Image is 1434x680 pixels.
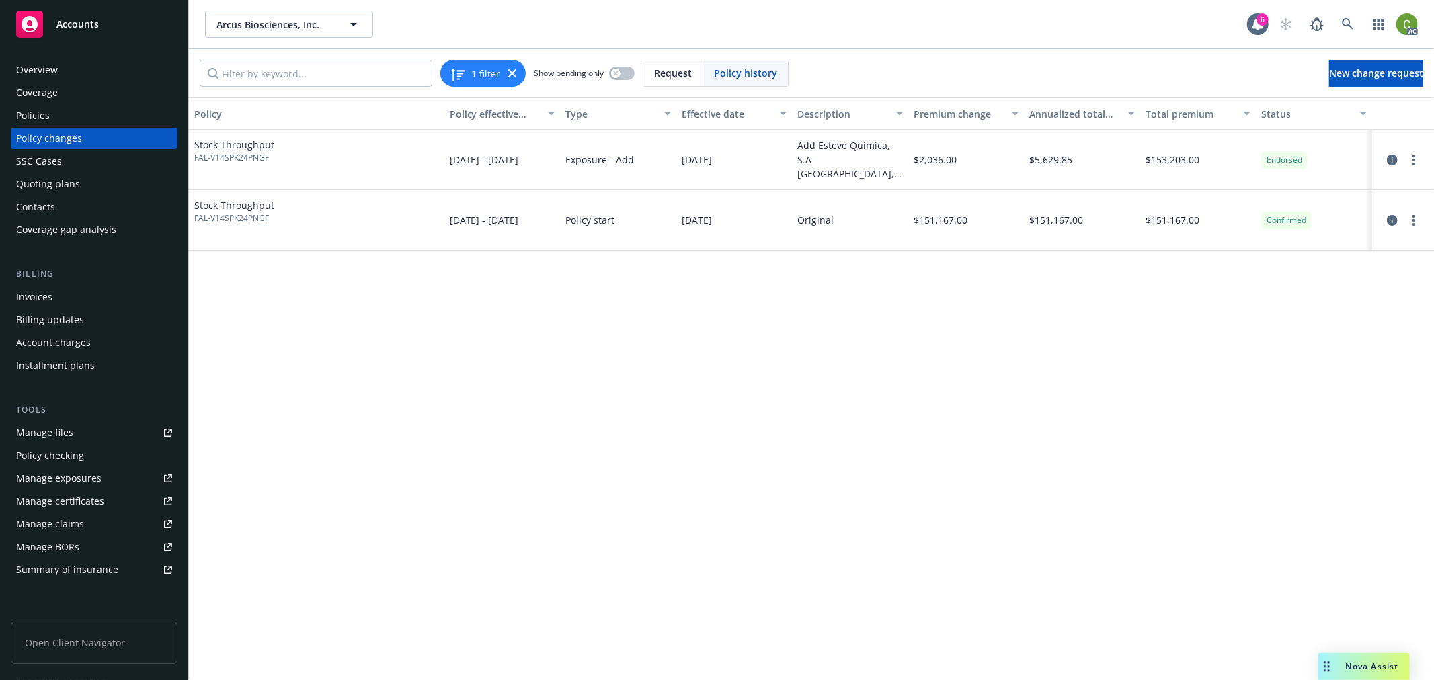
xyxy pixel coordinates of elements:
span: Accounts [56,19,99,30]
span: $151,167.00 [914,213,967,227]
a: Manage exposures [11,468,177,489]
div: Billing updates [16,309,84,331]
div: Quoting plans [16,173,80,195]
div: Contacts [16,196,55,218]
div: Premium change [914,107,1004,121]
span: Policy start [565,213,614,227]
span: $2,036.00 [914,153,957,167]
span: [DATE] [682,153,712,167]
div: Analytics hub [11,607,177,621]
div: Summary of insurance [16,559,118,581]
a: Manage BORs [11,536,177,558]
span: Endorsed [1267,154,1302,166]
a: circleInformation [1384,212,1400,228]
div: 6 [1257,13,1269,26]
span: New change request [1329,67,1423,79]
div: Original [797,213,834,227]
a: New change request [1329,60,1423,87]
div: Drag to move [1318,653,1335,680]
a: Accounts [11,5,177,43]
a: Quoting plans [11,173,177,195]
div: Policy changes [16,128,82,149]
span: Exposure - Add [565,153,634,167]
a: Coverage gap analysis [11,219,177,241]
img: photo [1396,13,1418,35]
span: FAL-V14SPK24PNGF [194,212,274,224]
a: Manage certificates [11,491,177,512]
a: Report a Bug [1304,11,1330,38]
span: [DATE] - [DATE] [450,153,519,167]
span: Confirmed [1267,214,1306,226]
div: Type [565,107,656,121]
div: Manage certificates [16,491,104,512]
button: Arcus Biosciences, Inc. [205,11,373,38]
div: Effective date [682,107,772,121]
button: Type [560,97,676,130]
button: Description [792,97,908,130]
button: Policy effective dates [444,97,561,130]
span: Policy history [714,66,777,80]
div: Policy checking [16,445,84,466]
a: Contacts [11,196,177,218]
a: Invoices [11,286,177,308]
a: Manage files [11,422,177,443]
a: Installment plans [11,355,177,376]
span: Open Client Navigator [11,622,177,664]
button: Effective date [676,97,793,130]
a: more [1406,212,1422,228]
span: [DATE] [682,213,712,227]
div: Tools [11,403,177,417]
button: Annualized total premium change [1024,97,1140,130]
a: Summary of insurance [11,559,177,581]
a: Coverage [11,82,177,103]
button: Total premium [1140,97,1257,130]
div: Policies [16,105,50,126]
div: Description [797,107,888,121]
a: Policy changes [11,128,177,149]
span: Show pending only [534,67,604,79]
div: Manage exposures [16,468,102,489]
button: Status [1256,97,1372,130]
div: Add Esteve Química, S.A [GEOGRAPHIC_DATA], [GEOGRAPHIC_DATA], [GEOGRAPHIC_DATA], [GEOGRAPHIC_DATA... [797,138,903,181]
a: circleInformation [1384,152,1400,168]
div: Coverage [16,82,58,103]
a: Manage claims [11,513,177,535]
a: Account charges [11,332,177,353]
span: Stock Throughput [194,198,274,212]
a: Overview [11,59,177,81]
span: $5,629.85 [1029,153,1072,167]
a: Billing updates [11,309,177,331]
span: Nova Assist [1346,661,1399,672]
span: $151,167.00 [1146,213,1199,227]
div: Policy [194,107,439,121]
div: Invoices [16,286,52,308]
button: Premium change [908,97,1025,130]
span: $151,167.00 [1029,213,1083,227]
div: Account charges [16,332,91,353]
div: Policy effective dates [450,107,541,121]
a: more [1406,152,1422,168]
div: Coverage gap analysis [16,219,116,241]
div: SSC Cases [16,151,62,172]
span: $153,203.00 [1146,153,1199,167]
div: Status [1261,107,1352,121]
div: Total premium [1146,107,1236,121]
div: Billing [11,267,177,281]
span: Stock Throughput [194,138,274,152]
div: Manage files [16,422,73,443]
div: Manage claims [16,513,84,535]
button: Nova Assist [1318,653,1410,680]
a: Start snowing [1273,11,1300,38]
div: Overview [16,59,58,81]
span: Arcus Biosciences, Inc. [216,17,333,32]
a: SSC Cases [11,151,177,172]
button: Policy [189,97,444,130]
a: Policy checking [11,445,177,466]
a: Search [1335,11,1361,38]
span: [DATE] - [DATE] [450,213,519,227]
a: Policies [11,105,177,126]
div: Annualized total premium change [1029,107,1120,121]
a: Switch app [1365,11,1392,38]
input: Filter by keyword... [200,60,432,87]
